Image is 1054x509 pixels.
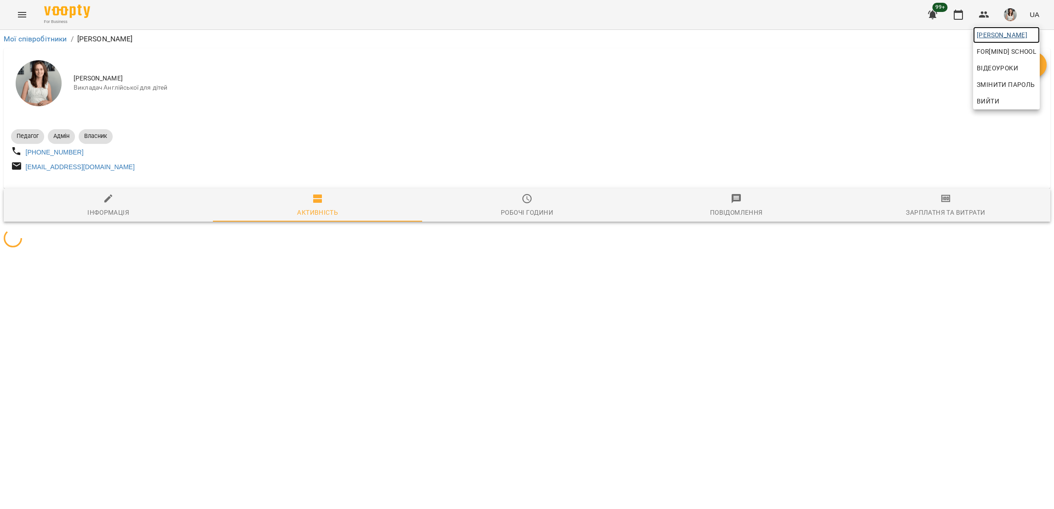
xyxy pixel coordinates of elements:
[973,93,1040,109] button: Вийти
[973,76,1040,93] a: Змінити пароль
[977,79,1036,90] span: Змінити пароль
[973,27,1040,43] a: [PERSON_NAME]
[977,63,1018,74] span: Відеоуроки
[977,46,1036,57] span: for[mind] school
[977,29,1036,40] span: [PERSON_NAME]
[973,43,1040,60] a: for[mind] school
[977,96,999,107] span: Вийти
[973,60,1022,76] a: Відеоуроки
